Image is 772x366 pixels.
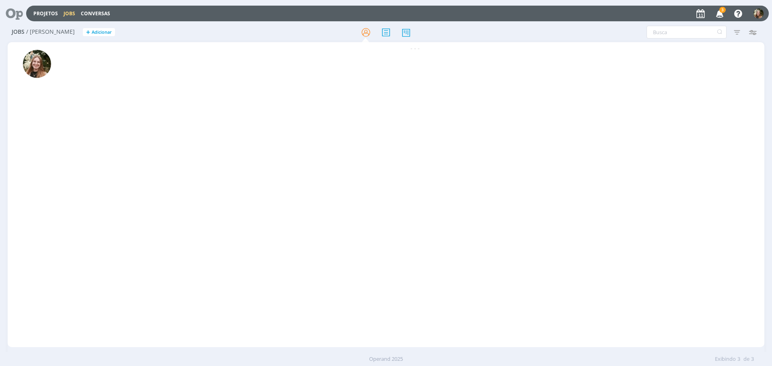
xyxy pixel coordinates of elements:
[754,8,764,18] img: L
[92,30,112,35] span: Adicionar
[66,44,764,52] div: - - -
[83,28,115,37] button: +Adicionar
[31,10,60,17] button: Projetos
[715,355,736,363] span: Exibindo
[33,10,58,17] a: Projetos
[12,29,25,35] span: Jobs
[647,26,727,39] input: Busca
[61,10,78,17] button: Jobs
[719,7,726,13] span: 3
[81,10,110,17] a: Conversas
[86,28,90,37] span: +
[64,10,75,17] a: Jobs
[78,10,113,17] button: Conversas
[753,6,764,20] button: L
[26,29,75,35] span: / [PERSON_NAME]
[711,6,727,21] button: 3
[751,355,754,363] span: 3
[743,355,749,363] span: de
[737,355,740,363] span: 3
[23,50,51,78] img: L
